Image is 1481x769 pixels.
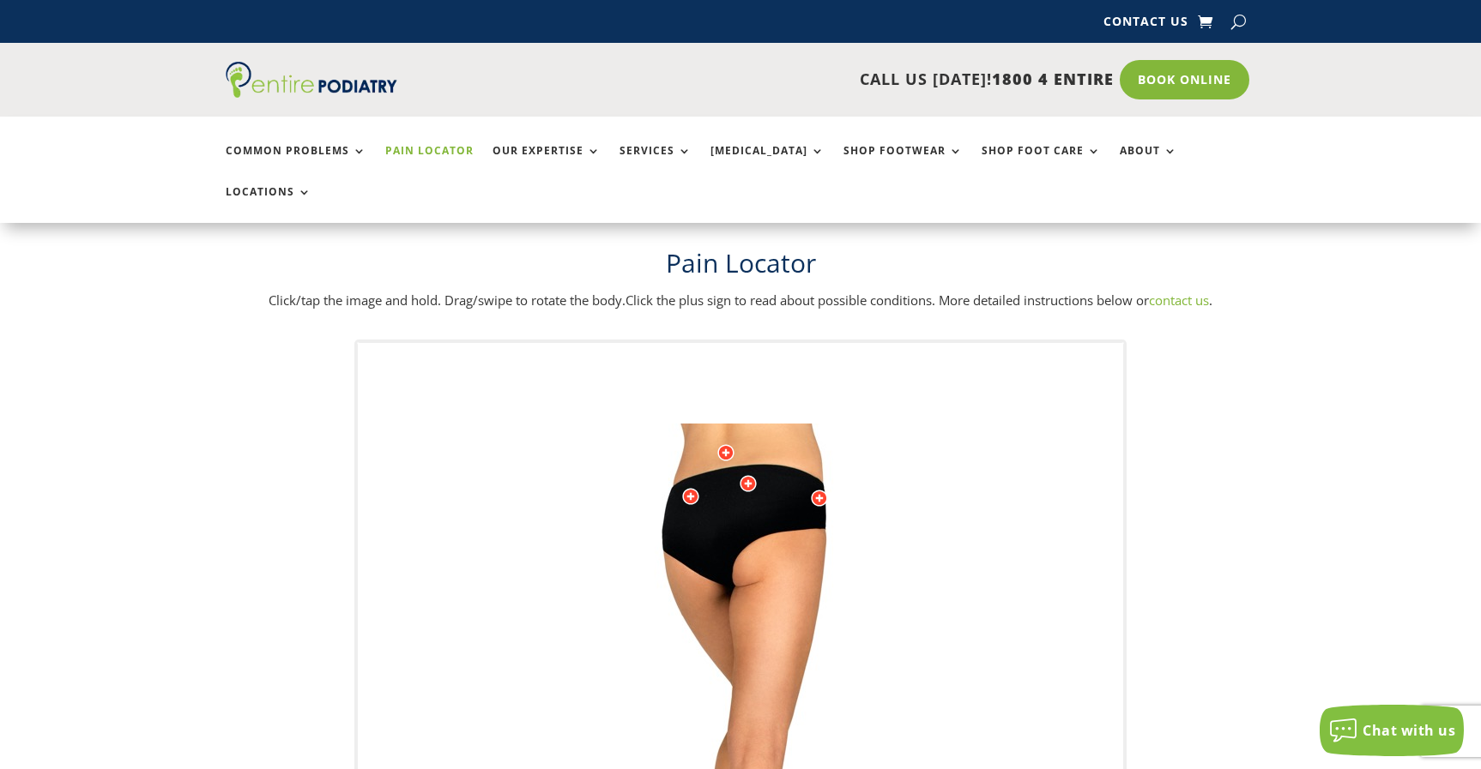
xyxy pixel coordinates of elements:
h1: Pain Locator [226,245,1255,290]
a: [MEDICAL_DATA] [710,145,825,182]
span: Click/tap the image and hold. Drag/swipe to rotate the body. [269,291,626,309]
a: Contact Us [1103,15,1188,34]
img: logo (1) [226,62,397,98]
a: Shop Footwear [843,145,963,182]
a: Book Online [1120,60,1249,99]
p: CALL US [DATE]! [463,69,1114,91]
a: Locations [226,186,311,223]
a: Entire Podiatry [226,84,397,101]
button: Chat with us [1320,705,1464,756]
a: Pain Locator [385,145,474,182]
a: Common Problems [226,145,366,182]
a: Services [620,145,692,182]
a: contact us [1149,291,1209,309]
a: Shop Foot Care [982,145,1101,182]
a: Our Expertise [493,145,601,182]
span: 1800 4 ENTIRE [992,69,1114,89]
a: About [1120,145,1177,182]
span: Click the plus sign to read about possible conditions. More detailed instructions below or . [626,291,1212,309]
span: Chat with us [1363,721,1455,740]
